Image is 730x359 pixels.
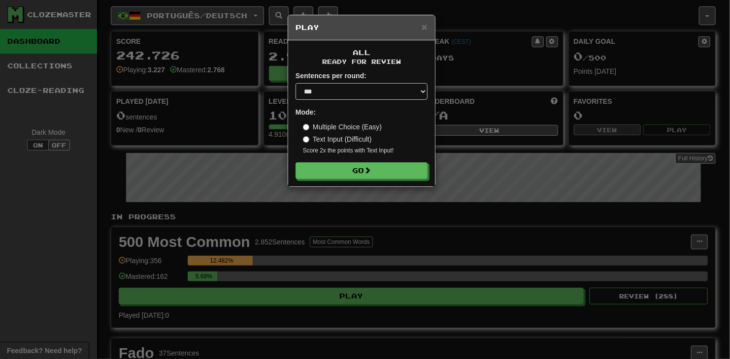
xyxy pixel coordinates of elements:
[303,134,372,144] label: Text Input (Difficult)
[303,124,309,130] input: Multiple Choice (Easy)
[296,71,366,81] label: Sentences per round:
[303,147,428,155] small: Score 2x the points with Text Input !
[422,21,428,32] span: ×
[422,22,428,32] button: Close
[303,136,309,143] input: Text Input (Difficult)
[296,108,316,116] strong: Mode:
[296,23,428,32] h5: Play
[296,162,428,179] button: Go
[296,58,428,66] small: Ready for Review
[303,122,382,132] label: Multiple Choice (Easy)
[353,48,370,57] span: All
